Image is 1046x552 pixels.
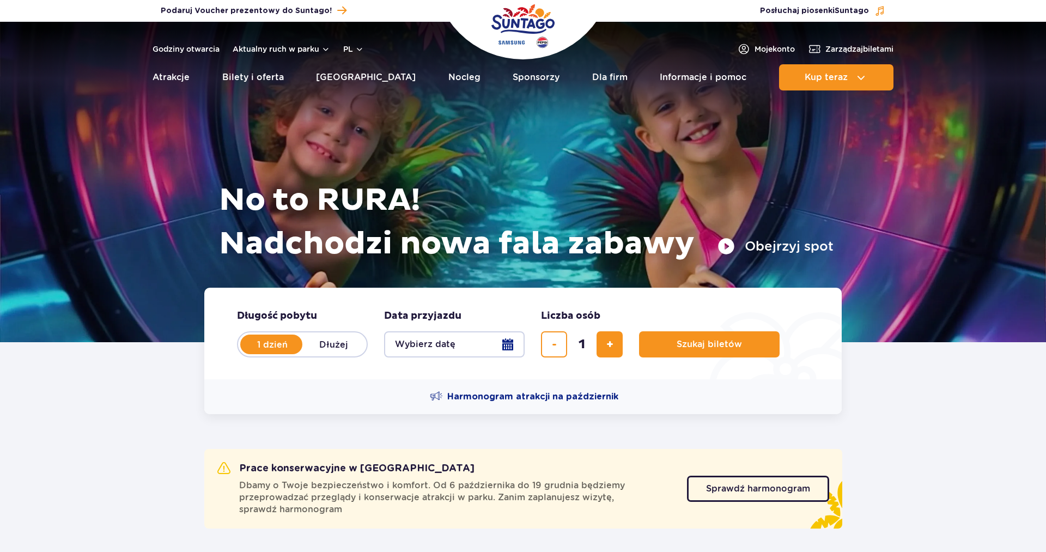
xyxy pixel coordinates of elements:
a: Podaruj Voucher prezentowy do Suntago! [161,3,346,18]
label: Dłużej [302,333,364,356]
span: Kup teraz [805,72,848,82]
span: Posłuchaj piosenki [760,5,869,16]
button: Aktualny ruch w parku [233,45,330,53]
span: Moje konto [755,44,795,54]
a: Zarządzajbiletami [808,43,893,56]
a: Godziny otwarcia [153,44,220,54]
a: Bilety i oferta [222,64,284,90]
a: Informacje i pomoc [660,64,746,90]
a: Sponsorzy [513,64,560,90]
button: Kup teraz [779,64,893,90]
span: Liczba osób [541,310,600,323]
h1: No to RURA! Nadchodzi nowa fala zabawy [219,179,834,266]
a: Mojekonto [737,43,795,56]
span: Sprawdź harmonogram [706,484,810,493]
a: Atrakcje [153,64,190,90]
span: Data przyjazdu [384,310,461,323]
label: 1 dzień [241,333,303,356]
button: usuń bilet [541,331,567,357]
span: Harmonogram atrakcji na październik [447,391,618,403]
input: liczba biletów [569,331,595,357]
button: Wybierz datę [384,331,525,357]
button: dodaj bilet [597,331,623,357]
a: Dla firm [592,64,628,90]
a: [GEOGRAPHIC_DATA] [316,64,416,90]
a: Sprawdź harmonogram [687,476,829,502]
h2: Prace konserwacyjne w [GEOGRAPHIC_DATA] [217,462,475,475]
span: Szukaj biletów [677,339,742,349]
button: Szukaj biletów [639,331,780,357]
span: Długość pobytu [237,310,317,323]
form: Planowanie wizyty w Park of Poland [204,288,842,379]
a: Harmonogram atrakcji na październik [430,390,618,403]
span: Dbamy o Twoje bezpieczeństwo i komfort. Od 6 października do 19 grudnia będziemy przeprowadzać pr... [239,480,674,515]
span: Podaruj Voucher prezentowy do Suntago! [161,5,332,16]
button: Posłuchaj piosenkiSuntago [760,5,885,16]
span: Zarządzaj biletami [825,44,893,54]
button: Obejrzyj spot [717,238,834,255]
a: Nocleg [448,64,481,90]
button: pl [343,44,364,54]
span: Suntago [835,7,869,15]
